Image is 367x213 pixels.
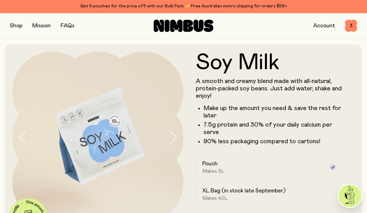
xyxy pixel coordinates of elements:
button: 3 [345,20,357,32]
li: 7.5g protein and 30% of your daily calcium per serve [203,121,342,136]
img: agent [338,184,361,207]
div: Get 6 pouches for the price of 5 with our Bulk Pack ✨ Free Australian metro shipping for orders $59+ [10,2,357,10]
a: Mission [32,23,51,29]
span: Makes 40L [202,195,228,201]
a: FAQs [61,23,74,29]
h1: Soy Milk [196,52,342,74]
li: Make up the amount you need & save the rest for later [203,105,342,119]
a: Account [313,23,335,29]
p: 90% less packaging compared to cartons! [203,138,342,145]
h2: Pouch [202,160,218,168]
p: A smooth and creamy blend made with all-natural, protein-packed soy beans. Just add water, shake ... [196,77,342,100]
span: Makes 5L [202,168,225,174]
h2: XL Bag (in stock late September) [202,187,286,195]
